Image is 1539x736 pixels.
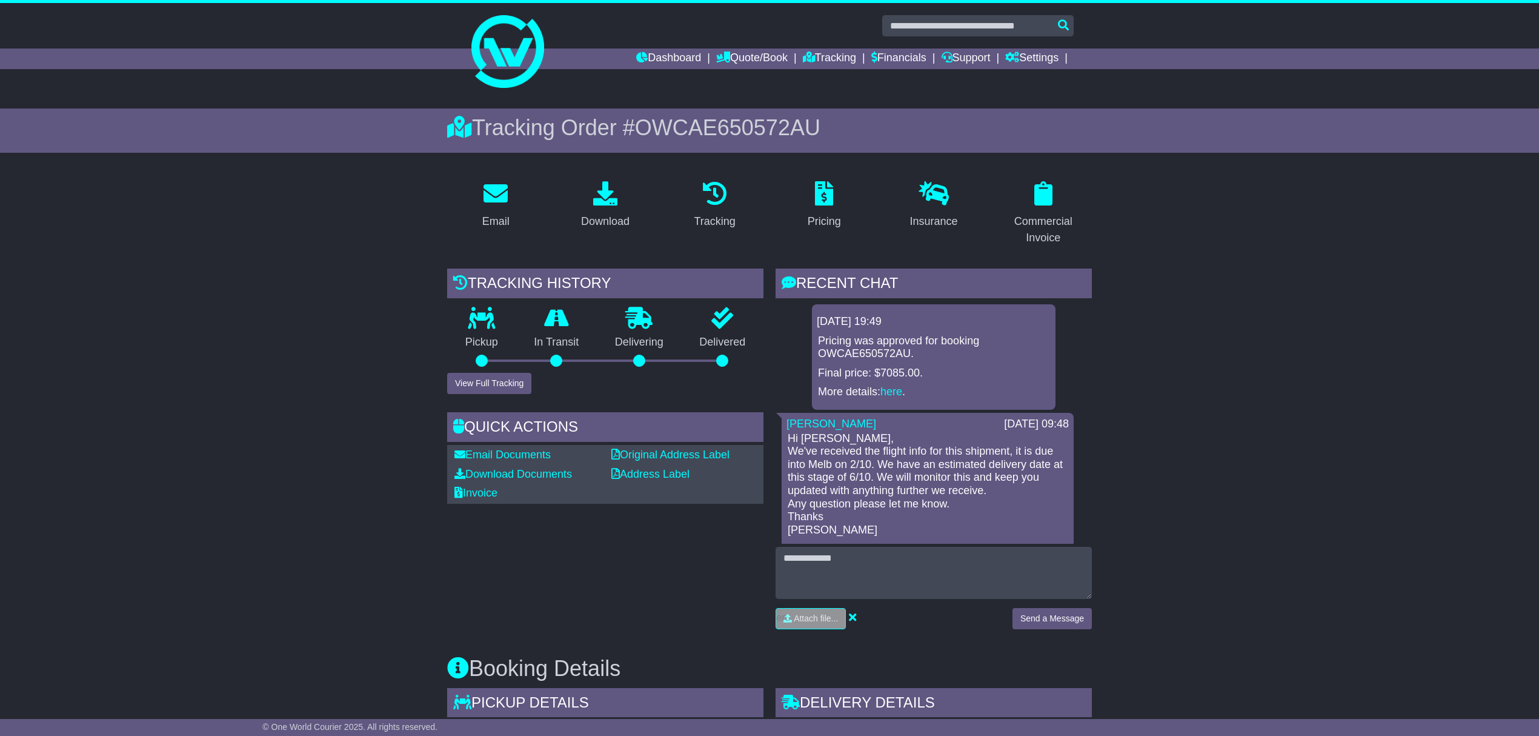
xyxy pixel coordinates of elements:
div: Pickup Details [447,688,763,721]
span: © One World Courier 2025. All rights reserved. [262,722,437,732]
div: Insurance [909,213,957,230]
a: Original Address Label [611,449,730,461]
a: Settings [1005,49,1059,69]
a: Email [474,177,517,234]
div: Tracking [694,213,736,230]
div: Download [581,213,630,230]
p: Final price: $7085.00. [818,367,1049,380]
a: Support [942,49,991,69]
h3: Booking Details [447,657,1092,681]
a: Financials [871,49,926,69]
a: Invoice [454,487,497,499]
a: Insurance [902,177,965,234]
p: Hi [PERSON_NAME], We've received the flight info for this shipment, it is due into Melb on 2/10. ... [788,432,1068,537]
p: Pricing was approved for booking OWCAE650572AU. [818,335,1049,361]
span: OWCAE650572AU [635,115,820,140]
div: Email [482,213,510,230]
div: Quick Actions [447,412,763,445]
a: here [880,386,902,398]
p: More details: . [818,386,1049,399]
div: Delivery Details [776,688,1092,721]
div: RECENT CHAT [776,269,1092,301]
button: View Full Tracking [447,373,531,394]
a: Quote/Book [716,49,788,69]
div: Tracking history [447,269,763,301]
a: Download [573,177,637,234]
a: Tracking [803,49,856,69]
a: [PERSON_NAME] [786,418,876,430]
p: In Transit [516,336,597,349]
p: Pickup [447,336,516,349]
a: Download Documents [454,468,572,480]
a: Commercial Invoice [994,177,1092,250]
p: Delivering [597,336,682,349]
a: Email Documents [454,449,551,461]
a: Address Label [611,468,690,480]
button: Send a Message [1012,608,1092,629]
a: Tracking [686,177,743,234]
div: Tracking Order # [447,115,1092,141]
div: [DATE] 09:48 [1004,418,1069,431]
p: Delivered [682,336,764,349]
div: Pricing [808,213,841,230]
div: [DATE] 19:49 [817,315,1051,329]
div: Commercial Invoice [1002,213,1084,246]
a: Pricing [800,177,849,234]
a: Dashboard [636,49,701,69]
